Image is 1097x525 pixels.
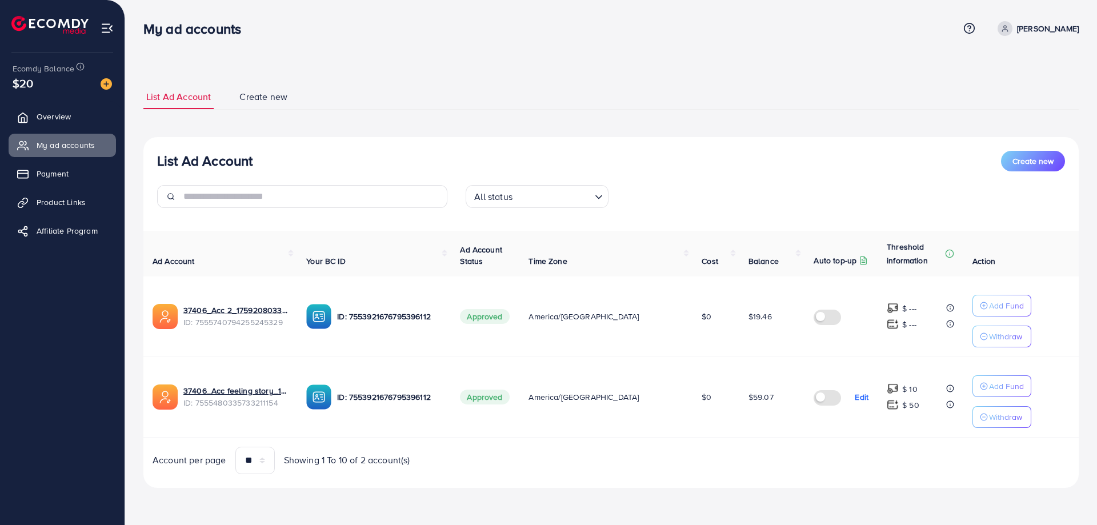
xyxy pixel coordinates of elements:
img: ic-ba-acc.ded83a64.svg [306,384,331,410]
p: Withdraw [989,410,1022,424]
button: Add Fund [972,375,1031,397]
a: Payment [9,162,116,185]
span: America/[GEOGRAPHIC_DATA] [529,391,639,403]
span: Balance [748,255,779,267]
span: Approved [460,390,509,404]
p: Withdraw [989,330,1022,343]
a: Affiliate Program [9,219,116,242]
button: Withdraw [972,406,1031,428]
img: top-up amount [887,302,899,314]
p: Add Fund [989,379,1024,393]
a: 37406_Acc feeling story_1759147422800 [183,385,288,396]
span: Create new [239,90,287,103]
span: $59.07 [748,391,774,403]
span: Overview [37,111,71,122]
p: Auto top-up [814,254,856,267]
span: List Ad Account [146,90,211,103]
a: 37406_Acc 2_1759208033995 [183,304,288,316]
a: Overview [9,105,116,128]
a: Product Links [9,191,116,214]
span: Create new [1012,155,1054,167]
p: ID: 7553921676795396112 [337,310,442,323]
span: Approved [460,309,509,324]
span: Your BC ID [306,255,346,267]
button: Add Fund [972,295,1031,316]
div: <span class='underline'>37406_Acc 2_1759208033995</span></br>7555740794255245329 [183,304,288,328]
span: Ad Account Status [460,244,502,267]
span: Showing 1 To 10 of 2 account(s) [284,454,410,467]
h3: My ad accounts [143,21,250,37]
img: ic-ba-acc.ded83a64.svg [306,304,331,329]
p: $ 10 [902,382,918,396]
span: All status [472,189,515,205]
span: Payment [37,168,69,179]
img: ic-ads-acc.e4c84228.svg [153,384,178,410]
span: America/[GEOGRAPHIC_DATA] [529,311,639,322]
img: logo [11,16,89,34]
p: $ --- [902,318,916,331]
p: $ --- [902,302,916,315]
img: ic-ads-acc.e4c84228.svg [153,304,178,329]
p: Add Fund [989,299,1024,312]
input: Search for option [516,186,590,205]
p: [PERSON_NAME] [1017,22,1079,35]
a: [PERSON_NAME] [993,21,1079,36]
p: Edit [855,390,868,404]
p: ID: 7553921676795396112 [337,390,442,404]
img: top-up amount [887,318,899,330]
h3: List Ad Account [157,153,253,169]
button: Create new [1001,151,1065,171]
a: My ad accounts [9,134,116,157]
span: $19.46 [748,311,772,322]
span: ID: 7555480335733211154 [183,397,288,408]
span: $0 [702,391,711,403]
span: My ad accounts [37,139,95,151]
span: Product Links [37,197,86,208]
div: Search for option [466,185,608,208]
img: top-up amount [887,383,899,395]
span: Action [972,255,995,267]
img: menu [101,22,114,35]
span: Time Zone [529,255,567,267]
span: $0 [702,311,711,322]
span: Ecomdy Balance [13,63,74,74]
span: ID: 7555740794255245329 [183,316,288,328]
img: image [101,78,112,90]
p: $ 50 [902,398,919,412]
span: $20 [13,75,33,91]
span: Affiliate Program [37,225,98,237]
span: Account per page [153,454,226,467]
img: top-up amount [887,399,899,411]
button: Withdraw [972,326,1031,347]
div: <span class='underline'>37406_Acc feeling story_1759147422800</span></br>7555480335733211154 [183,385,288,408]
span: Cost [702,255,718,267]
p: Threshold information [887,240,943,267]
span: Ad Account [153,255,195,267]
